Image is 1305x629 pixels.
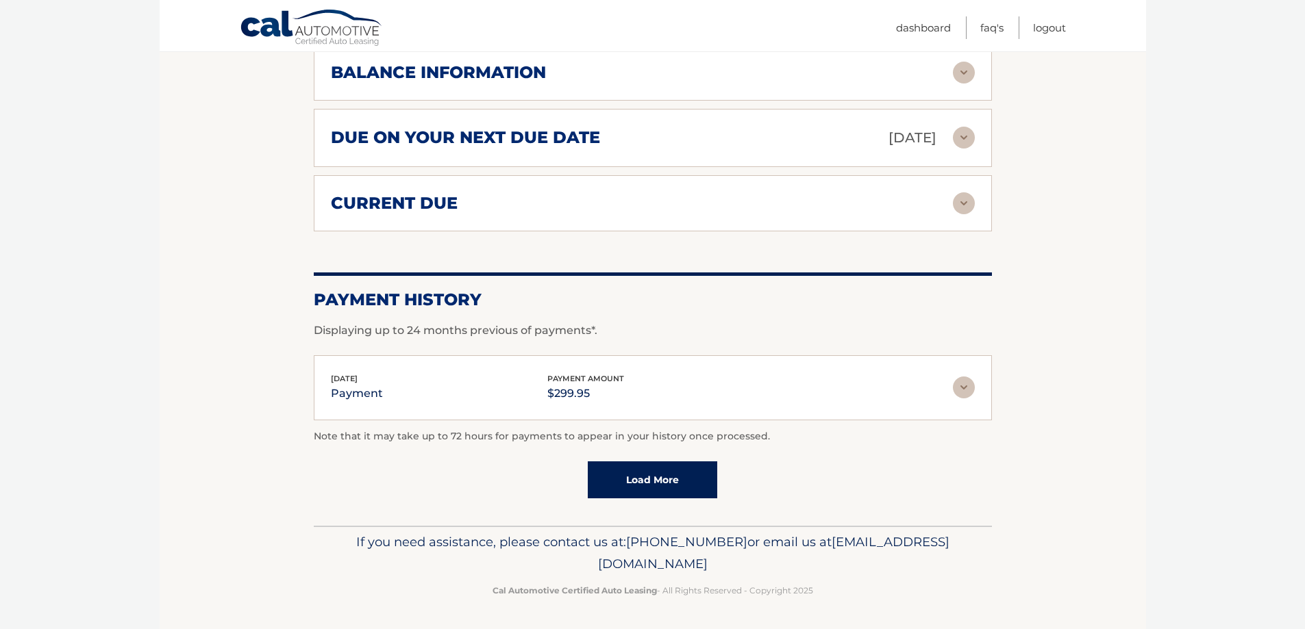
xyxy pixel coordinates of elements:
h2: balance information [331,62,546,83]
a: Load More [588,461,717,498]
p: - All Rights Reserved - Copyright 2025 [323,583,983,598]
span: [DATE] [331,374,358,383]
p: payment [331,384,383,403]
img: accordion-rest.svg [953,127,975,149]
img: accordion-rest.svg [953,192,975,214]
a: FAQ's [980,16,1004,39]
a: Cal Automotive [240,9,384,49]
a: Logout [1033,16,1066,39]
p: If you need assistance, please contact us at: or email us at [323,531,983,575]
p: Displaying up to 24 months previous of payments*. [314,322,992,339]
p: Note that it may take up to 72 hours for payments to appear in your history once processed. [314,428,992,445]
img: accordion-rest.svg [953,62,975,84]
p: $299.95 [547,384,624,403]
span: [PHONE_NUMBER] [626,534,747,550]
h2: current due [331,193,458,214]
a: Dashboard [896,16,951,39]
strong: Cal Automotive Certified Auto Leasing [493,585,657,595]
span: payment amount [547,374,624,383]
h2: Payment History [314,290,992,310]
img: accordion-rest.svg [953,376,975,398]
h2: due on your next due date [331,127,600,148]
p: [DATE] [888,126,936,150]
